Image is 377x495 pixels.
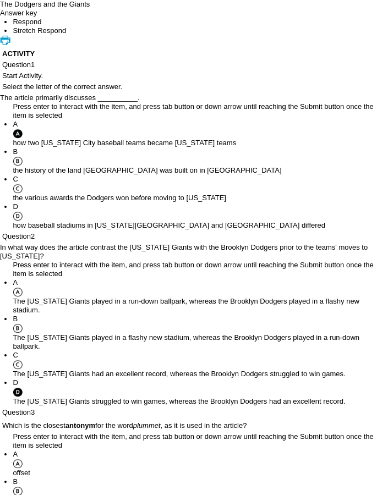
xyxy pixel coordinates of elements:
[13,26,377,35] li: This is the Stretch Respond Tab
[13,120,18,128] span: A
[13,477,18,486] span: B
[2,82,375,91] p: Select the letter of the correct answer.
[13,202,18,211] span: D
[13,102,373,119] span: Press enter to interact with the item, and press tab button or down arrow until reaching the Subm...
[13,432,373,449] span: Press enter to interact with the item, and press tab button or down arrow until reaching the Subm...
[13,120,377,147] li: how two [US_STATE] City baseball teams became [US_STATE] teams
[13,261,373,278] span: Press enter to interact with the item, and press tab button or down arrow until reaching the Subm...
[2,61,375,69] p: Question
[13,202,377,230] li: how baseball stadiums in [US_STATE][GEOGRAPHIC_DATA] and [GEOGRAPHIC_DATA] differed
[13,459,22,469] img: A.gif
[13,378,18,387] span: D
[13,315,18,323] span: B
[65,421,95,430] strong: antonym
[13,184,22,194] img: C.gif
[13,315,377,351] li: The [US_STATE] Giants played in a flashy new stadium, whereas the Brooklyn Dodgers played in a ru...
[31,232,35,240] span: 2
[133,421,161,430] em: plummet
[2,50,375,58] h3: ACTIVITY
[13,351,377,378] li: The [US_STATE] Giants had an excellent record, whereas the Brooklyn Dodgers struggled to win games.
[13,211,22,221] img: D.gif
[13,323,22,333] img: B.gif
[13,450,18,458] span: A
[13,175,18,183] span: C
[2,408,375,417] p: Question
[13,378,377,406] li: The [US_STATE] Giants struggled to win games, whereas the Brooklyn Dodgers had an excellent record.
[31,61,35,69] span: 1
[13,278,18,287] span: A
[13,147,18,156] span: B
[13,351,18,359] span: C
[13,18,377,26] li: This is the Respond Tab
[13,156,22,166] img: B.gif
[13,147,377,175] li: the history of the land [GEOGRAPHIC_DATA] was built on in [GEOGRAPHIC_DATA]
[2,421,375,430] p: Which is the closest for the word , as it is used in the article?
[13,129,22,139] img: A_filled.gif
[13,287,22,297] img: A.gif
[13,450,377,477] li: offset
[2,71,43,80] span: Start Activity.
[13,175,377,202] li: the various awards the Dodgers won before moving to [US_STATE]
[13,387,22,397] img: D_filled.gif
[31,408,35,416] span: 3
[13,278,377,315] li: The [US_STATE] Giants played in a run-down ballpark, whereas the Brooklyn Dodgers played in a fla...
[13,360,22,370] img: C.gif
[2,232,375,241] p: Question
